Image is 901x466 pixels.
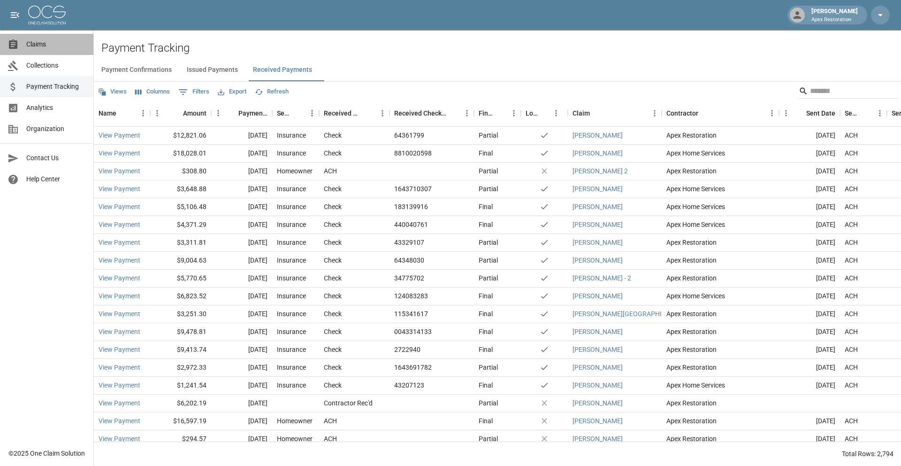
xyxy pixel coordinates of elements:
div: ACH [845,184,858,194]
div: [DATE] [779,270,840,287]
a: View Payment [99,381,140,390]
button: Menu [765,106,779,120]
div: [DATE] [779,180,840,198]
div: Name [94,100,150,126]
div: [DATE] [779,305,840,323]
div: Final [479,381,493,390]
div: [DATE] [779,216,840,234]
div: Received Method [319,100,389,126]
div: [DATE] [779,145,840,163]
div: Payment Date [211,100,272,126]
p: Apex Restoration [811,16,858,24]
a: [PERSON_NAME] [573,184,623,194]
button: Sort [170,107,183,120]
div: Payment Date [238,100,267,126]
a: [PERSON_NAME] [573,220,623,229]
div: Final [479,416,493,426]
div: Insurance [277,184,306,194]
div: Check [324,381,342,390]
div: [DATE] [211,377,272,395]
div: Homeowner [277,166,313,176]
div: [DATE] [211,412,272,430]
div: ACH [845,238,858,247]
div: 43329107 [394,238,424,247]
div: Amount [183,100,206,126]
div: ACH [845,273,858,283]
span: Claims [26,39,86,49]
div: Received Check Number [389,100,474,126]
button: Menu [136,106,150,120]
div: 34775702 [394,273,424,283]
div: Partial [479,273,498,283]
span: Help Center [26,174,86,184]
div: Insurance [277,309,306,318]
div: Insurance [277,363,306,372]
a: [PERSON_NAME] [573,416,623,426]
div: Partial [479,256,498,265]
div: ACH [845,434,858,443]
div: $6,823.52 [150,287,211,305]
div: Claim [568,100,662,126]
div: Partial [479,238,498,247]
a: View Payment [99,416,140,426]
div: Final [479,148,493,158]
button: Sort [494,107,507,120]
a: View Payment [99,202,140,211]
div: [DATE] [779,341,840,359]
div: Insurance [277,220,306,229]
div: ACH [845,256,858,265]
div: Apex Restoration [662,341,779,359]
div: $9,413.74 [150,341,211,359]
a: View Payment [99,398,140,408]
button: Sort [292,107,305,120]
div: Received Check Number [394,100,447,126]
button: Menu [211,106,225,120]
div: Check [324,202,342,211]
div: Check [324,291,342,301]
div: Sent Date [779,100,840,126]
button: Menu [150,106,164,120]
a: View Payment [99,309,140,318]
div: ACH [324,434,337,443]
button: Menu [460,106,474,120]
div: [DATE] [211,305,272,323]
span: Collections [26,61,86,70]
div: Lockbox [526,100,539,126]
div: Check [324,148,342,158]
div: Amount [150,100,211,126]
div: Total Rows: 2,794 [842,449,893,458]
div: 2722940 [394,345,420,354]
button: Menu [507,106,521,120]
a: [PERSON_NAME] [573,202,623,211]
div: Sent Date [806,100,835,126]
div: 440040761 [394,220,428,229]
a: [PERSON_NAME] [573,148,623,158]
div: $1,241.54 [150,377,211,395]
div: Check [324,309,342,318]
div: [DATE] [779,252,840,270]
a: [PERSON_NAME] [573,381,623,390]
button: Sort [225,107,238,120]
a: [PERSON_NAME] [573,131,623,140]
a: [PERSON_NAME] [573,327,623,336]
div: [DATE] [779,359,840,377]
button: Menu [779,106,793,120]
div: ACH [845,202,858,211]
div: Partial [479,166,498,176]
div: Insurance [277,291,306,301]
div: [DATE] [779,163,840,180]
div: Sender [272,100,319,126]
div: ACH [845,148,858,158]
a: View Payment [99,148,140,158]
div: Partial [479,398,498,408]
span: Analytics [26,103,86,113]
a: View Payment [99,184,140,194]
div: $9,004.63 [150,252,211,270]
div: [DATE] [211,430,272,448]
div: Check [324,220,342,229]
button: Refresh [252,85,291,99]
button: Sort [362,107,375,120]
div: Insurance [277,148,306,158]
div: Insurance [277,238,306,247]
div: Lockbox [521,100,568,126]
